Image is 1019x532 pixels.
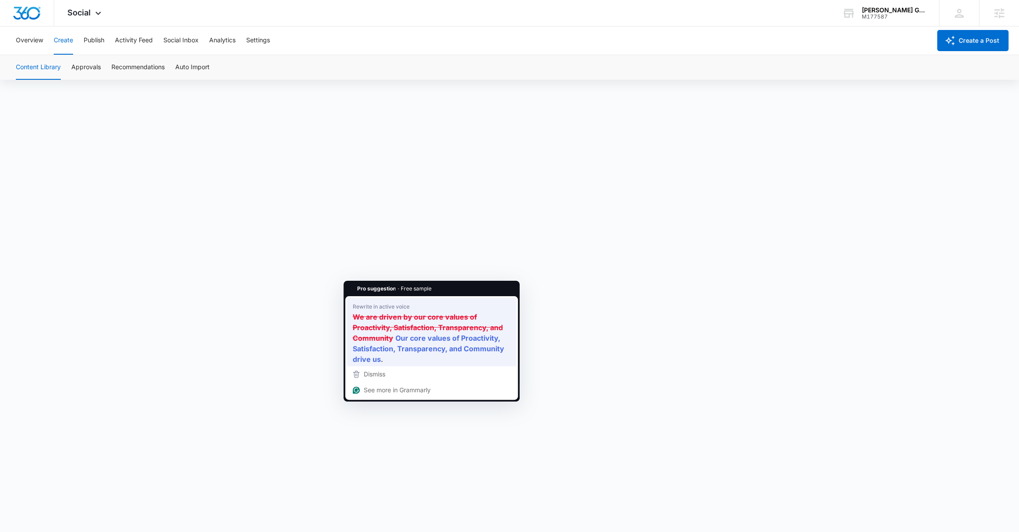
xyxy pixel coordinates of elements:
[67,8,91,17] span: Social
[175,55,210,80] button: Auto Import
[16,55,61,80] button: Content Library
[209,26,236,55] button: Analytics
[115,26,153,55] button: Activity Feed
[16,26,43,55] button: Overview
[54,26,73,55] button: Create
[862,7,926,14] div: account name
[862,14,926,20] div: account id
[84,26,104,55] button: Publish
[163,26,199,55] button: Social Inbox
[71,55,101,80] button: Approvals
[937,30,1008,51] button: Create a Post
[111,55,165,80] button: Recommendations
[246,26,270,55] button: Settings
